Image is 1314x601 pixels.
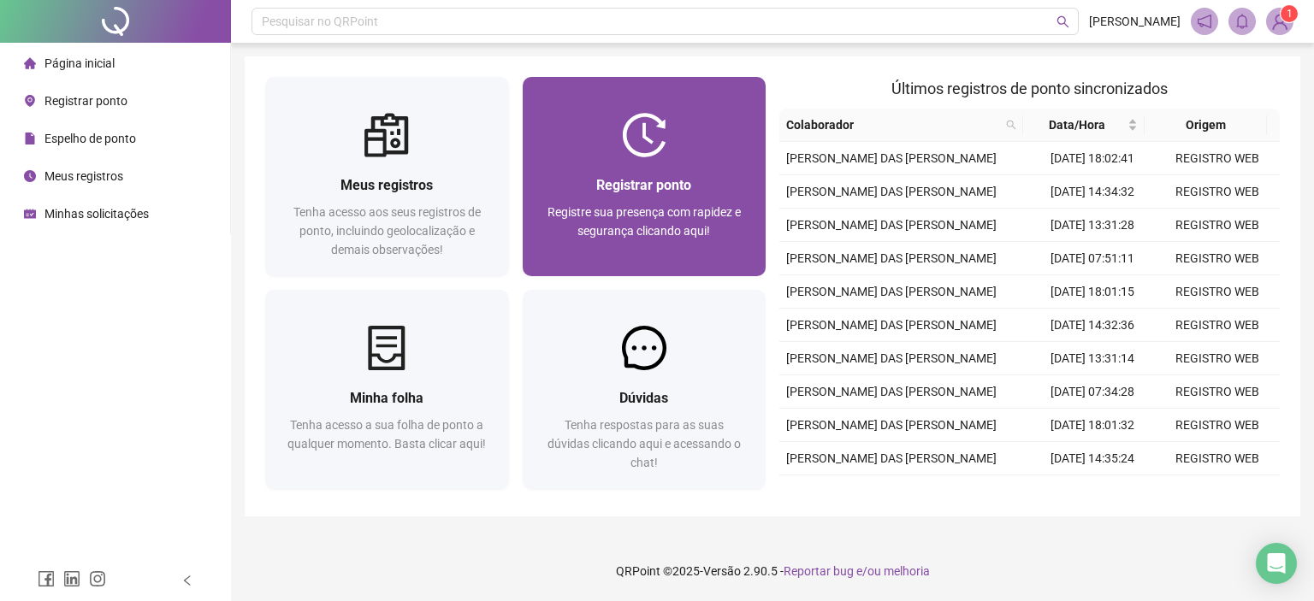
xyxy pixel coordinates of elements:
span: [PERSON_NAME] DAS [PERSON_NAME] [786,418,997,432]
span: [PERSON_NAME] DAS [PERSON_NAME] [786,451,997,465]
td: [DATE] 14:34:32 [1030,175,1155,209]
td: [DATE] 14:35:24 [1030,442,1155,475]
span: Versão [703,564,741,578]
span: search [1003,112,1020,138]
span: Registrar ponto [596,177,691,193]
td: [DATE] 18:01:15 [1030,275,1155,309]
span: Minhas solicitações [44,207,149,221]
span: schedule [24,208,36,220]
span: [PERSON_NAME] DAS [PERSON_NAME] [786,251,997,265]
span: Meus registros [44,169,123,183]
th: Data/Hora [1023,109,1145,142]
a: Registrar pontoRegistre sua presença com rapidez e segurança clicando aqui! [523,77,766,276]
span: bell [1234,14,1250,29]
td: [DATE] 13:31:28 [1030,209,1155,242]
span: [PERSON_NAME] DAS [PERSON_NAME] [786,185,997,198]
img: 91621 [1267,9,1293,34]
span: Registrar ponto [44,94,127,108]
span: Data/Hora [1030,115,1124,134]
sup: Atualize o seu contato no menu Meus Dados [1281,5,1298,22]
span: home [24,57,36,69]
a: Meus registrosTenha acesso aos seus registros de ponto, incluindo geolocalização e demais observa... [265,77,509,276]
td: REGISTRO WEB [1155,242,1280,275]
span: [PERSON_NAME] DAS [PERSON_NAME] [786,385,997,398]
td: REGISTRO WEB [1155,342,1280,375]
span: instagram [89,570,106,587]
a: Minha folhaTenha acesso a sua folha de ponto a qualquer momento. Basta clicar aqui! [265,290,509,489]
span: Tenha acesso aos seus registros de ponto, incluindo geolocalização e demais observações! [293,205,481,256]
td: REGISTRO WEB [1155,275,1280,309]
span: Meus registros [340,177,433,193]
td: REGISTRO WEB [1155,309,1280,342]
td: [DATE] 14:32:36 [1030,309,1155,342]
td: [DATE] 13:33:46 [1030,475,1155,509]
span: Colaborador [786,115,999,134]
span: facebook [38,570,55,587]
span: Tenha respostas para as suas dúvidas clicando aqui e acessando o chat! [547,418,741,469]
span: search [1057,15,1069,28]
span: Página inicial [44,56,115,70]
a: DúvidasTenha respostas para as suas dúvidas clicando aqui e acessando o chat! [523,290,766,489]
span: Últimos registros de ponto sincronizados [891,80,1168,97]
span: Reportar bug e/ou melhoria [784,564,930,578]
span: 1 [1287,8,1293,20]
span: Dúvidas [619,390,668,406]
footer: QRPoint © 2025 - 2.90.5 - [231,541,1314,601]
span: [PERSON_NAME] DAS [PERSON_NAME] [786,218,997,232]
td: REGISTRO WEB [1155,142,1280,175]
th: Origem [1145,109,1266,142]
span: [PERSON_NAME] [1089,12,1181,31]
td: [DATE] 18:02:41 [1030,142,1155,175]
span: linkedin [63,570,80,587]
span: Registre sua presença com rapidez e segurança clicando aqui! [547,205,741,238]
span: [PERSON_NAME] DAS [PERSON_NAME] [786,351,997,365]
span: Espelho de ponto [44,132,136,145]
span: left [181,574,193,586]
span: [PERSON_NAME] DAS [PERSON_NAME] [786,318,997,332]
td: REGISTRO WEB [1155,475,1280,509]
td: REGISTRO WEB [1155,375,1280,409]
span: clock-circle [24,170,36,182]
div: Open Intercom Messenger [1256,543,1297,584]
td: REGISTRO WEB [1155,442,1280,475]
td: REGISTRO WEB [1155,209,1280,242]
span: notification [1197,14,1212,29]
span: [PERSON_NAME] DAS [PERSON_NAME] [786,285,997,298]
td: [DATE] 13:31:14 [1030,342,1155,375]
span: file [24,133,36,144]
td: [DATE] 07:51:11 [1030,242,1155,275]
td: [DATE] 18:01:32 [1030,409,1155,442]
span: Tenha acesso a sua folha de ponto a qualquer momento. Basta clicar aqui! [287,418,486,451]
span: [PERSON_NAME] DAS [PERSON_NAME] [786,151,997,165]
span: Minha folha [350,390,423,406]
td: REGISTRO WEB [1155,175,1280,209]
td: [DATE] 07:34:28 [1030,375,1155,409]
span: search [1006,120,1016,130]
span: environment [24,95,36,107]
td: REGISTRO WEB [1155,409,1280,442]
